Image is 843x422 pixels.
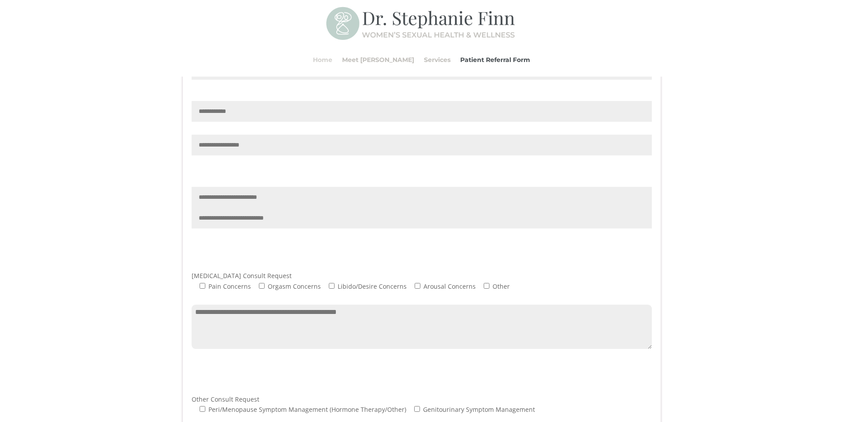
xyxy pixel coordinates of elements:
input: Arousal Concerns [415,283,420,289]
input: Peri/Menopause Symptom Management (Hormone Therapy/Other) [200,406,205,412]
a: Patient Referral Form [460,43,530,77]
input: Other [484,283,489,289]
span: Genitourinary Symptom Management [421,405,535,414]
span: Pain Concerns [207,282,251,290]
a: Home [313,43,332,77]
div: [MEDICAL_DATA] Consult Request [192,260,652,294]
input: Genitourinary Symptom Management [414,406,420,412]
span: Other [491,282,510,290]
span: Peri/Menopause Symptom Management (Hormone Therapy/Other) [207,405,406,414]
input: Orgasm Concerns [259,283,265,289]
input: Pain Concerns [200,283,205,289]
div: Other Consult Request [192,383,652,417]
input: Libido/Desire Concerns [329,283,335,289]
span: Orgasm Concerns [266,282,321,290]
span: Libido/Desire Concerns [336,282,407,290]
a: Services [424,43,450,77]
a: Meet [PERSON_NAME] [342,43,414,77]
span: Arousal Concerns [422,282,476,290]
